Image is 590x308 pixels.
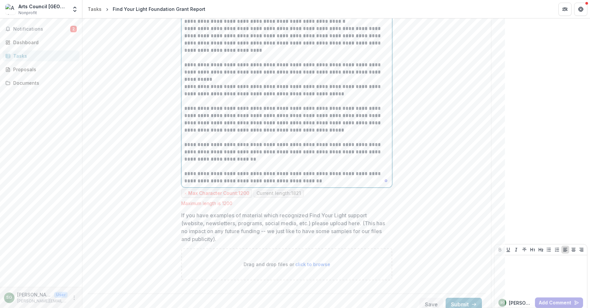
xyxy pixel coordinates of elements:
span: Nonprofit [18,10,37,16]
button: Get Help [574,3,587,16]
img: Arts Council Santa Cruz County [5,4,16,15]
a: Dashboard [3,37,79,48]
button: Notifications2 [3,24,79,34]
button: Bullet List [545,246,553,254]
div: Sally Green [6,295,12,300]
button: Ordered List [553,246,561,254]
nav: breadcrumb [85,4,208,14]
div: Documents [13,79,74,86]
div: Find Your Light Foundation Grant Report [113,6,205,13]
button: Underline [504,246,512,254]
p: [PERSON_NAME][EMAIL_ADDRESS][DOMAIN_NAME] [17,298,68,304]
button: Align Left [561,246,569,254]
div: Dashboard [13,39,74,46]
button: More [70,294,78,302]
button: Add Comment [535,297,583,308]
button: Partners [558,3,572,16]
button: Italicize [512,246,520,254]
p: [PERSON_NAME] [17,291,51,298]
button: Heading 2 [537,246,545,254]
p: Current length: 1821 [256,191,301,196]
div: Sally Green [500,301,505,304]
button: Align Right [577,246,585,254]
span: 2 [70,26,77,32]
a: Tasks [3,50,79,61]
button: Heading 1 [529,246,537,254]
p: User [54,292,68,298]
button: Open entity switcher [70,3,79,16]
div: Tasks [13,52,74,59]
div: Arts Council [GEOGRAPHIC_DATA] [18,3,68,10]
p: Drag and drop files or [244,261,330,268]
span: Notifications [13,26,70,32]
p: Max Character Count: 1200 [188,191,249,196]
button: Bold [496,246,504,254]
a: Tasks [85,4,104,14]
span: click to browse [295,262,330,267]
div: Proposals [13,66,74,73]
div: Tasks [88,6,102,13]
p: If you have examples of material which recognized Find Your Light support (website, newsletters, ... [181,211,388,243]
a: Proposals [3,64,79,75]
p: [PERSON_NAME] [509,299,532,306]
button: Strike [520,246,528,254]
a: Documents [3,77,79,88]
button: Align Center [570,246,577,254]
div: Maximum length is 1200 [181,200,392,206]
